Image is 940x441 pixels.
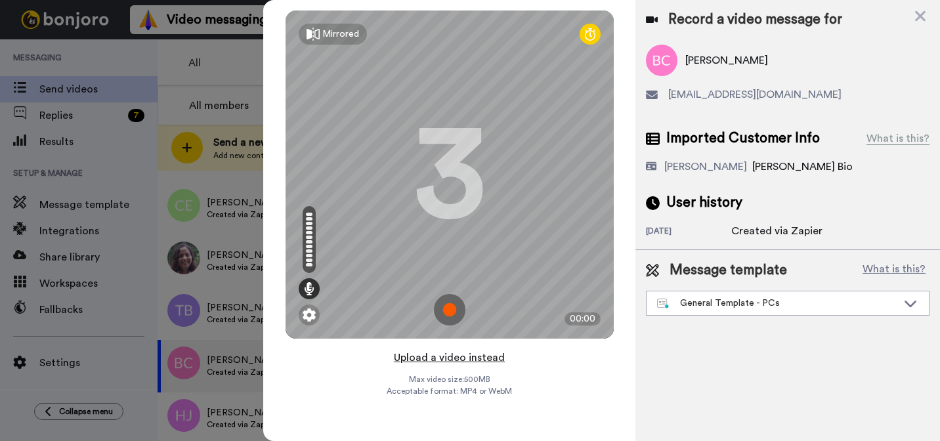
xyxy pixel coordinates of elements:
[670,261,787,280] span: Message template
[731,223,822,239] div: Created via Zapier
[752,161,853,172] span: [PERSON_NAME] Bio
[666,193,742,213] span: User history
[303,308,316,322] img: ic_gear.svg
[565,312,601,325] div: 00:00
[657,299,670,309] img: nextgen-template.svg
[646,226,731,239] div: [DATE]
[414,125,486,224] div: 3
[434,294,465,325] img: ic_record_start.svg
[657,297,897,310] div: General Template - PCs
[409,374,490,385] span: Max video size: 500 MB
[390,349,509,366] button: Upload a video instead
[866,131,929,146] div: What is this?
[387,386,512,396] span: Acceptable format: MP4 or WebM
[859,261,929,280] button: What is this?
[666,129,820,148] span: Imported Customer Info
[668,87,842,102] span: [EMAIL_ADDRESS][DOMAIN_NAME]
[664,159,747,175] div: [PERSON_NAME]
